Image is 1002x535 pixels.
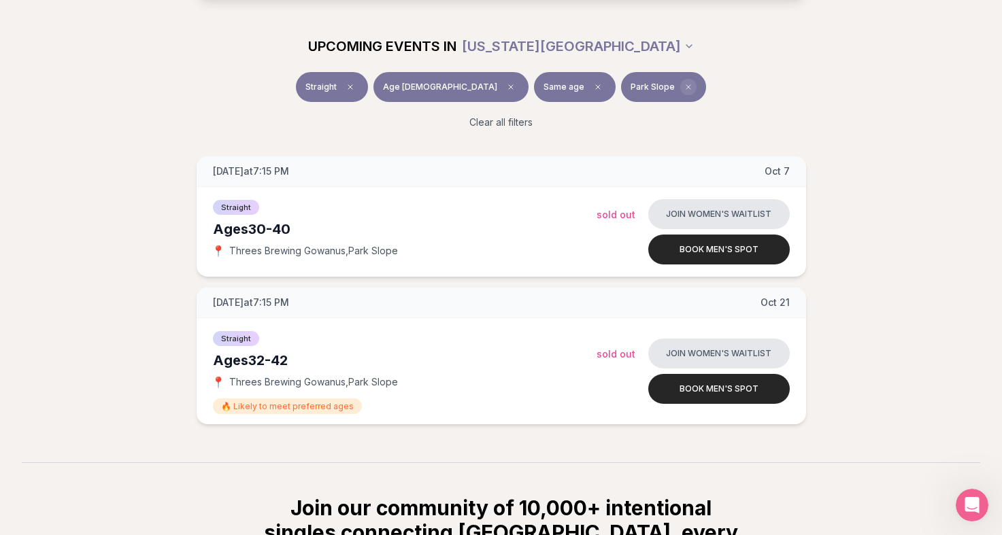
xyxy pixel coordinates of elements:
iframe: Intercom live chat [956,489,988,521]
span: [DATE] at 7:15 PM [213,296,289,309]
span: [DATE] at 7:15 PM [213,165,289,178]
button: Join women's waitlist [648,199,790,229]
span: Oct 21 [761,296,790,309]
span: UPCOMING EVENTS IN [308,37,456,56]
span: Age [DEMOGRAPHIC_DATA] [383,82,497,92]
span: Straight [213,200,259,215]
span: Clear borough filter [680,79,697,95]
button: Book men's spot [648,374,790,404]
button: Book men's spot [648,235,790,264]
span: Sold Out [597,209,635,220]
button: Join women's waitlist [648,339,790,368]
button: [US_STATE][GEOGRAPHIC_DATA] [462,31,695,61]
span: 📍 [213,245,224,256]
span: Sold Out [597,348,635,360]
span: Oct 7 [765,165,790,178]
button: Park SlopeClear borough filter [621,72,706,102]
span: Straight [305,82,337,92]
span: Same age [544,82,584,92]
span: 🔥 Likely to meet preferred ages [213,398,362,414]
span: Threes Brewing Gowanus , Park Slope [229,375,398,389]
button: Clear all filters [461,107,541,137]
span: Clear event type filter [342,79,358,95]
span: Threes Brewing Gowanus , Park Slope [229,244,398,258]
div: Ages 30-40 [213,220,597,239]
span: Straight [213,331,259,346]
button: Age [DEMOGRAPHIC_DATA]Clear age [373,72,529,102]
span: 📍 [213,377,224,387]
span: Clear preference [590,79,606,95]
button: Same ageClear preference [534,72,616,102]
span: Park Slope [631,82,675,92]
span: Clear age [503,79,519,95]
button: StraightClear event type filter [296,72,368,102]
div: Ages 32-42 [213,351,597,370]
